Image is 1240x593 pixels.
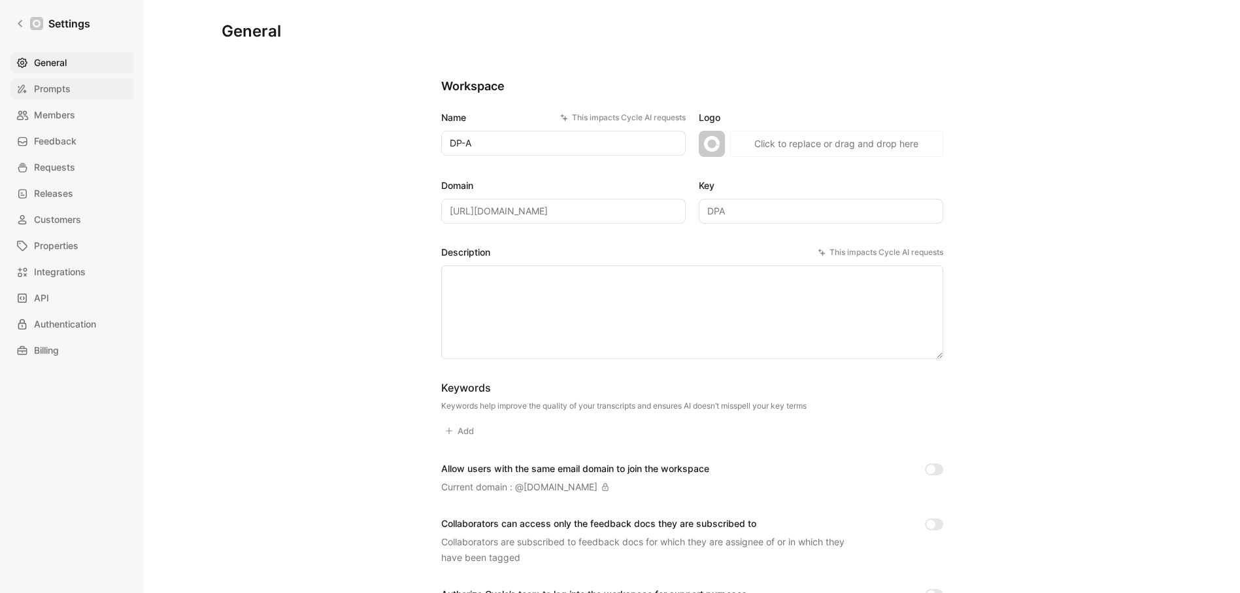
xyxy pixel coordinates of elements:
a: Releases [10,183,133,204]
span: Properties [34,238,78,254]
span: Prompts [34,81,71,97]
button: Click to replace or drag and drop here [730,131,943,157]
div: [DOMAIN_NAME] [524,479,597,495]
h1: General [222,21,281,42]
span: Requests [34,160,75,175]
div: Keywords [441,380,807,396]
span: Billing [34,343,59,358]
a: Customers [10,209,133,230]
label: Name [441,110,686,126]
input: Some placeholder [441,199,686,224]
label: Description [441,245,943,260]
button: Add [441,422,480,440]
span: Feedback [34,133,76,149]
a: General [10,52,133,73]
span: Customers [34,212,81,228]
span: Integrations [34,264,86,280]
a: Prompts [10,78,133,99]
a: Settings [10,10,95,37]
a: Properties [10,235,133,256]
a: Authentication [10,314,133,335]
label: Key [699,178,943,194]
div: Collaborators can access only the feedback docs they are subscribed to [441,516,860,532]
label: Domain [441,178,686,194]
label: Logo [699,110,943,126]
span: API [34,290,49,306]
a: Integrations [10,262,133,282]
div: This impacts Cycle AI requests [818,246,943,259]
a: Members [10,105,133,126]
div: Current domain : @ [441,479,609,495]
h1: Settings [48,16,90,31]
span: Authentication [34,316,96,332]
h2: Workspace [441,78,943,94]
a: Requests [10,157,133,178]
img: logo [699,131,725,157]
div: Collaborators are subscribed to feedback docs for which they are assignee of or in which they hav... [441,534,860,566]
div: Allow users with the same email domain to join the workspace [441,461,709,477]
a: Feedback [10,131,133,152]
div: Keywords help improve the quality of your transcripts and ensures AI doesn’t misspell your key terms [441,401,807,411]
a: Billing [10,340,133,361]
a: API [10,288,133,309]
span: Members [34,107,75,123]
span: General [34,55,67,71]
div: This impacts Cycle AI requests [560,111,686,124]
span: Releases [34,186,73,201]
